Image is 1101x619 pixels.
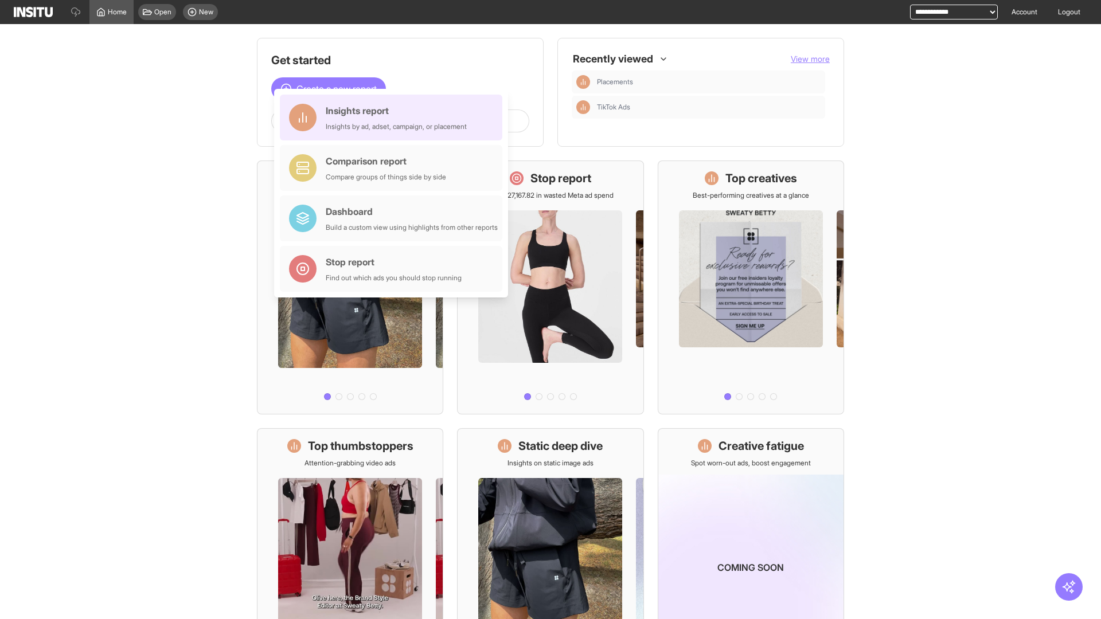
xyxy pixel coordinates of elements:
div: Compare groups of things side by side [326,173,446,182]
span: TikTok Ads [597,103,821,112]
h1: Get started [271,52,529,68]
div: Insights report [326,104,467,117]
p: Attention-grabbing video ads [304,459,396,468]
img: Logo [14,7,53,17]
div: Stop report [326,255,462,269]
button: View more [791,53,830,65]
span: Home [108,7,127,17]
h1: Top thumbstoppers [308,438,413,454]
span: Placements [597,77,633,87]
div: Insights [576,100,590,114]
span: TikTok Ads [597,103,630,112]
div: Build a custom view using highlights from other reports [326,223,498,232]
span: Open [154,7,171,17]
p: Save £27,167.82 in wasted Meta ad spend [487,191,614,200]
a: What's live nowSee all active ads instantly [257,160,443,414]
div: Find out which ads you should stop running [326,273,462,283]
span: Placements [597,77,821,87]
h1: Static deep dive [518,438,603,454]
div: Insights [576,75,590,89]
a: Top creativesBest-performing creatives at a glance [658,160,844,414]
h1: Top creatives [725,170,797,186]
p: Best-performing creatives at a glance [693,191,809,200]
div: Dashboard [326,205,498,218]
a: Stop reportSave £27,167.82 in wasted Meta ad spend [457,160,643,414]
h1: Stop report [530,170,591,186]
button: Create a new report [271,77,386,100]
div: Insights by ad, adset, campaign, or placement [326,122,467,131]
span: Create a new report [296,82,377,96]
div: Comparison report [326,154,446,168]
p: Insights on static image ads [507,459,594,468]
span: New [199,7,213,17]
span: View more [791,54,830,64]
